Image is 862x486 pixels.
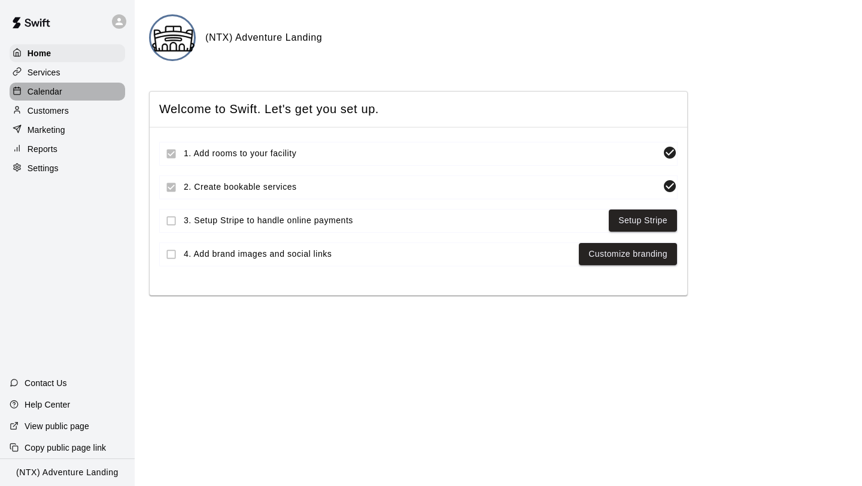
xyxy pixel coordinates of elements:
[205,30,322,45] h6: (NTX) Adventure Landing
[184,147,658,160] span: 1. Add rooms to your facility
[25,399,70,411] p: Help Center
[28,162,59,174] p: Settings
[10,63,125,81] a: Services
[28,143,57,155] p: Reports
[184,214,604,227] span: 3. Setup Stripe to handle online payments
[16,466,119,479] p: (NTX) Adventure Landing
[25,442,106,454] p: Copy public page link
[159,101,678,117] span: Welcome to Swift. Let's get you set up.
[25,420,89,432] p: View public page
[28,86,62,98] p: Calendar
[25,377,67,389] p: Contact Us
[10,102,125,120] a: Customers
[28,47,51,59] p: Home
[10,44,125,62] a: Home
[588,247,667,262] a: Customize branding
[151,16,196,61] img: (NTX) Adventure Landing logo
[579,243,677,265] button: Customize branding
[609,209,677,232] button: Setup Stripe
[10,83,125,101] a: Calendar
[28,66,60,78] p: Services
[10,140,125,158] a: Reports
[10,121,125,139] a: Marketing
[184,181,658,193] span: 2. Create bookable services
[28,105,69,117] p: Customers
[28,124,65,136] p: Marketing
[184,248,574,260] span: 4. Add brand images and social links
[10,159,125,177] a: Settings
[618,213,667,228] a: Setup Stripe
